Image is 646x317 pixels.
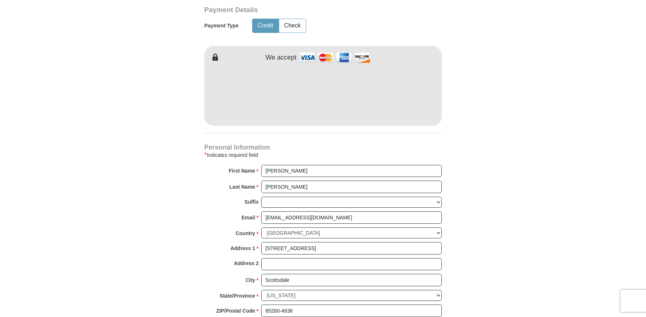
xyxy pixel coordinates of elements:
[242,212,255,223] strong: Email
[279,19,306,33] button: Check
[244,197,259,207] strong: Suffix
[204,23,239,29] h5: Payment Type
[236,228,255,238] strong: Country
[231,243,255,253] strong: Address 1
[204,6,391,14] h3: Payment Details
[234,258,259,268] strong: Address 2
[229,166,255,176] strong: First Name
[252,19,278,33] button: Credit
[204,144,442,150] h4: Personal Information
[204,151,442,159] div: Indicates required field
[266,54,297,62] h4: We accept
[216,306,255,316] strong: ZIP/Postal Code
[220,291,255,301] strong: State/Province
[298,50,371,65] img: credit cards accepted
[229,182,255,192] strong: Last Name
[246,275,255,285] strong: City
